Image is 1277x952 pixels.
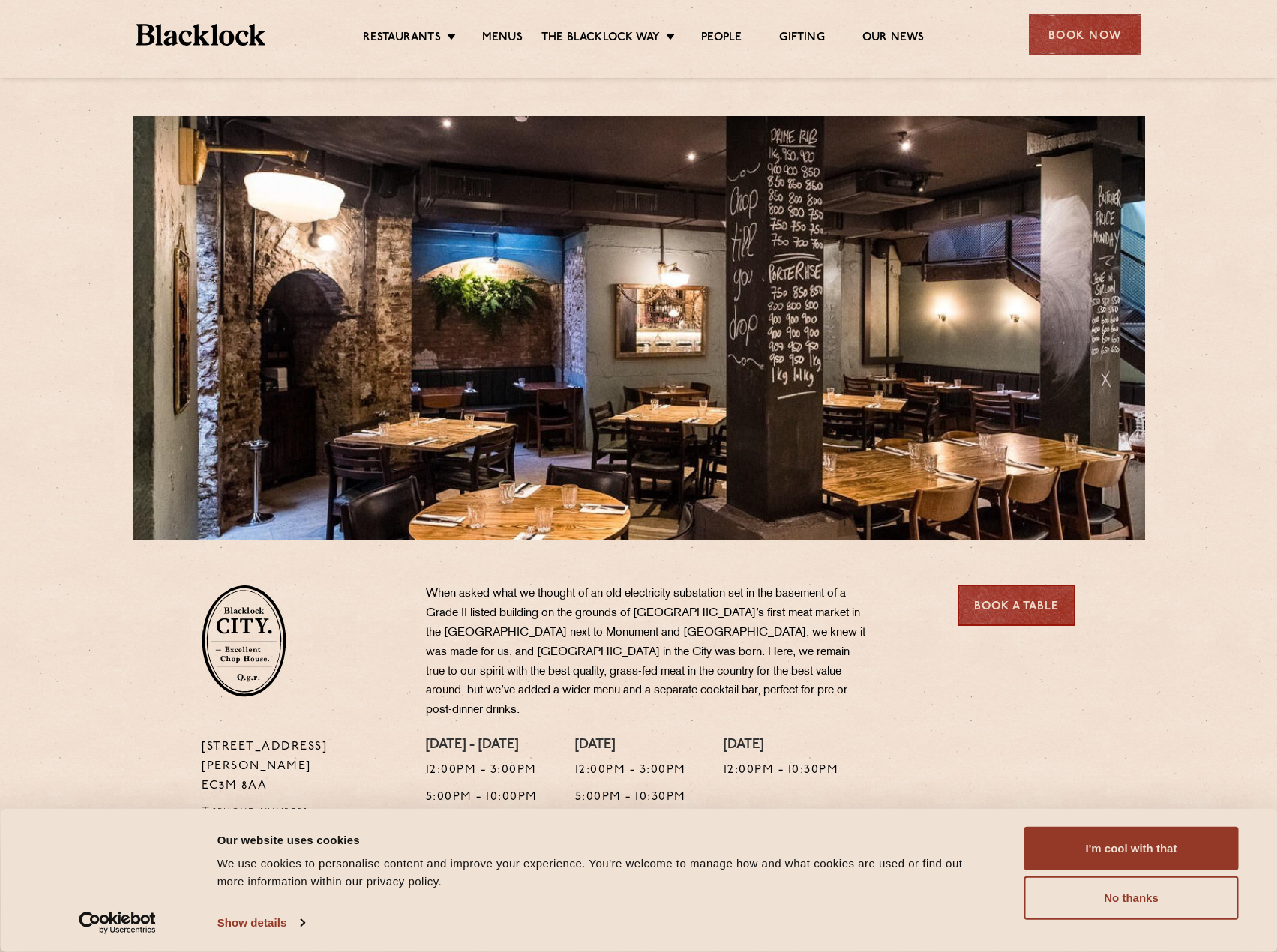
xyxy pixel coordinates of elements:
[724,738,839,754] h4: [DATE]
[701,31,742,47] a: People
[217,831,991,849] div: Our website uses cookies
[575,788,686,807] p: 5:00pm - 10:30pm
[1024,827,1239,870] button: I'm cool with that
[862,31,925,47] a: Our News
[541,31,660,47] a: The Blacklock Way
[426,788,538,807] p: 5:00pm - 10:00pm
[426,761,538,780] p: 12:00pm - 3:00pm
[724,761,839,780] p: 12:00pm - 10:30pm
[482,31,523,47] a: Menus
[217,912,304,934] a: Show details
[575,761,686,780] p: 12:00pm - 3:00pm
[426,738,538,754] h4: [DATE] - [DATE]
[52,912,183,934] a: Usercentrics Cookiebot - opens in a new window
[575,738,686,754] h4: [DATE]
[1024,876,1239,920] button: No thanks
[202,803,403,822] p: T:
[363,31,441,47] a: Restaurants
[202,585,286,697] img: City-stamp-default.svg
[136,24,266,46] img: BL_Textured_Logo-footer-cropped.svg
[779,31,824,47] a: Gifting
[202,738,403,796] p: [STREET_ADDRESS][PERSON_NAME] EC3M 8AA
[217,855,991,891] div: We use cookies to personalise content and improve your experience. You're welcome to manage how a...
[958,585,1075,626] a: Book a Table
[1029,14,1141,55] div: Book Now
[426,585,868,720] p: When asked what we thought of an old electricity substation set in the basement of a Grade II lis...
